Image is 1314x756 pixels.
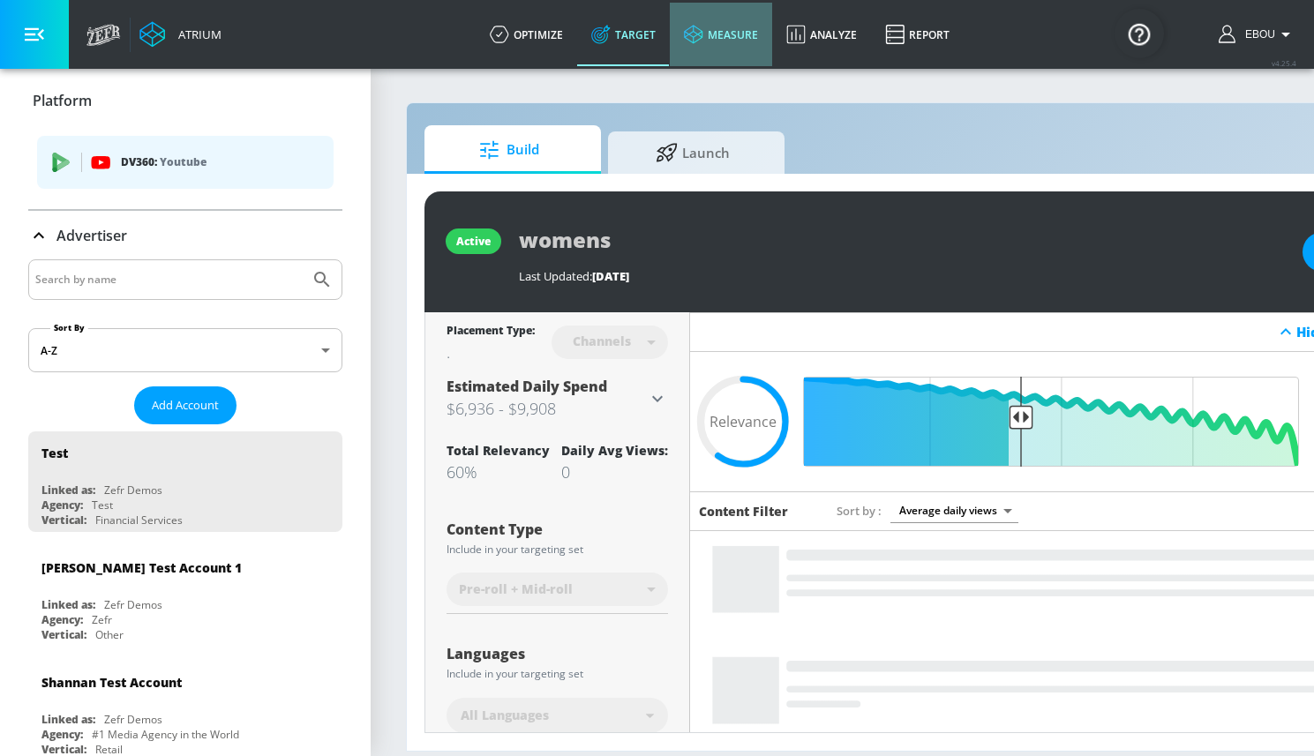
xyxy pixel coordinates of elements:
div: 60% [447,461,550,483]
div: Zefr Demos [104,712,162,727]
span: Build [442,129,576,171]
p: Youtube [160,153,206,171]
div: TestLinked as:Zefr DemosAgency:TestVertical:Financial Services [28,431,342,532]
div: Channels [564,333,640,348]
input: Final Threshold [814,377,1308,467]
div: [PERSON_NAME] Test Account 1 [41,559,242,576]
div: Include in your targeting set [447,544,668,555]
a: measure [670,3,772,66]
span: Add Account [152,395,219,415]
p: Platform [33,91,92,110]
span: [DATE] [592,268,629,284]
div: Atrium [171,26,222,42]
span: Relevance [710,415,777,429]
div: [PERSON_NAME] Test Account 1Linked as:Zefr DemosAgency:ZefrVertical:Other [28,546,342,647]
div: A-Z [28,328,342,372]
div: Other [95,627,124,642]
div: Financial Services [95,513,183,528]
span: Launch [626,131,760,174]
div: Linked as: [41,712,95,727]
div: Placement Type: [447,323,535,341]
div: Agency: [41,498,83,513]
a: Atrium [139,21,222,48]
div: active [456,234,491,249]
div: Platform [28,76,342,125]
span: Pre-roll + Mid-roll [459,580,573,598]
div: Advertiser [28,211,342,260]
span: Estimated Daily Spend [447,377,607,396]
div: Vertical: [41,513,86,528]
div: Daily Avg Views: [561,442,668,459]
label: Sort By [50,322,88,333]
p: DV360: [121,153,319,172]
p: Advertiser [56,226,127,245]
span: All Languages [461,707,549,724]
input: Search by name [35,268,303,291]
div: Total Relevancy [447,442,550,459]
div: Agency: [41,727,83,742]
button: Add Account [134,386,237,424]
h3: $6,936 - $9,908 [447,396,647,421]
div: Estimated Daily Spend$6,936 - $9,908 [447,377,668,421]
div: Zefr [92,612,112,627]
div: Average daily views [890,498,1018,522]
div: Linked as: [41,597,95,612]
div: Linked as: [41,483,95,498]
div: Languages [447,647,668,661]
div: All Languages [447,698,668,733]
div: DV360: Youtube [37,136,334,189]
div: Agency: [41,612,83,627]
div: Content Type [447,522,668,536]
a: Target [577,3,670,66]
span: login as: ebou.njie@zefr.com [1238,28,1275,41]
span: Sort by [837,503,882,519]
div: Last Updated: [519,268,1285,284]
h6: Content Filter [699,503,788,520]
button: Ebou [1219,24,1296,45]
div: Platform [28,124,342,209]
div: Zefr Demos [104,597,162,612]
div: Shannan Test Account [41,674,182,691]
div: Zefr Demos [104,483,162,498]
a: Analyze [772,3,871,66]
div: Test [92,498,113,513]
button: Open Resource Center [1115,9,1164,58]
div: 0 [561,461,668,483]
ul: list of platforms [37,129,334,200]
div: Include in your targeting set [447,669,668,679]
div: Test [41,445,68,461]
span: v 4.25.4 [1272,58,1296,68]
a: Report [871,3,964,66]
div: #1 Media Agency in the World [92,727,239,742]
a: optimize [476,3,577,66]
div: Vertical: [41,627,86,642]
